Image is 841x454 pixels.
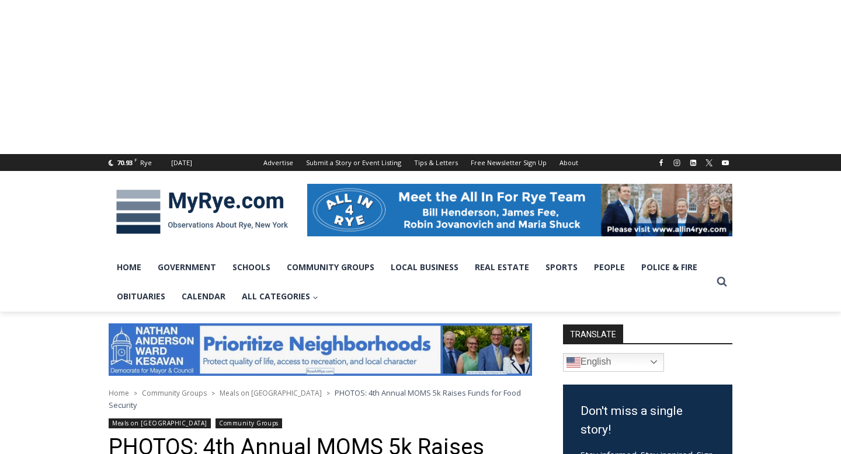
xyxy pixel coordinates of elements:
[563,353,664,372] a: English
[718,156,732,170] a: YouTube
[220,388,322,398] a: Meals on [GEOGRAPHIC_DATA]
[686,156,700,170] a: Linkedin
[117,158,133,167] span: 70.93
[150,253,224,282] a: Government
[134,156,137,163] span: F
[142,388,207,398] a: Community Groups
[300,154,408,171] a: Submit a Story or Event Listing
[553,154,585,171] a: About
[279,253,383,282] a: Community Groups
[467,253,537,282] a: Real Estate
[173,282,234,311] a: Calendar
[109,418,211,428] a: Meals on [GEOGRAPHIC_DATA]
[234,282,326,311] a: All Categories
[702,156,716,170] a: X
[383,253,467,282] a: Local Business
[563,324,623,343] strong: TRANSLATE
[140,158,152,168] div: Rye
[257,154,585,171] nav: Secondary Navigation
[633,253,706,282] a: Police & Fire
[464,154,553,171] a: Free Newsletter Sign Up
[670,156,684,170] a: Instagram
[586,253,633,282] a: People
[211,389,215,397] span: >
[171,158,192,168] div: [DATE]
[711,271,732,292] button: View Search Form
[134,389,137,397] span: >
[109,282,173,311] a: Obituaries
[109,253,150,282] a: Home
[224,253,279,282] a: Schools
[109,253,711,312] nav: Primary Navigation
[567,355,581,369] img: en
[109,181,296,242] img: MyRye.com
[307,184,732,236] img: All in for Rye
[654,156,668,170] a: Facebook
[109,387,532,411] nav: Breadcrumbs
[537,253,586,282] a: Sports
[109,388,129,398] a: Home
[326,389,330,397] span: >
[242,290,318,303] span: All Categories
[216,418,282,428] a: Community Groups
[408,154,464,171] a: Tips & Letters
[257,154,300,171] a: Advertise
[109,387,521,410] span: PHOTOS: 4th Annual MOMS 5k Raises Funds for Food Security
[581,402,715,439] h3: Don't miss a single story!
